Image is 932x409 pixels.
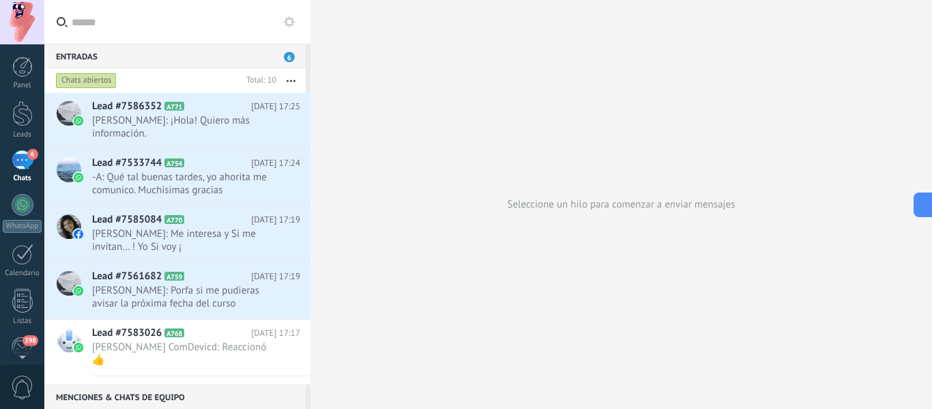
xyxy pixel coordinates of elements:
div: WhatsApp [3,220,42,233]
span: Lead #7583026 [92,326,162,340]
span: [PERSON_NAME] ComDevicd: Reaccionó 👍 [92,341,274,367]
div: Panel [3,81,42,90]
a: Lead #7583026 A768 [DATE] 17:17 [PERSON_NAME] ComDevicd: Reaccionó 👍 [44,320,310,376]
span: -A: Qué tal buenas tardes, yo ahorita me comunico. Muchísimas gracias [92,171,274,197]
div: Chats [3,174,42,183]
img: waba.svg [74,173,83,182]
button: Más [276,68,306,93]
div: Listas [3,317,42,326]
img: waba.svg [74,286,83,296]
span: [DATE] 17:17 [251,326,300,340]
span: A770 [164,215,184,224]
span: A759 [164,272,184,281]
div: Chats abiertos [56,72,117,89]
div: Entradas [44,44,306,68]
span: Lead #7584210 [92,383,162,397]
span: [DATE] 17:17 [251,383,300,397]
img: facebook-sm.svg [74,229,83,239]
span: [DATE] 17:19 [251,213,300,227]
div: Leads [3,130,42,139]
span: 398 [23,335,38,346]
span: [DATE] 17:25 [251,100,300,113]
span: A771 [164,102,184,111]
div: Calendario [3,269,42,278]
span: 6 [284,52,295,62]
span: 6 [27,149,38,160]
span: [PERSON_NAME]: ¡Hola! Quiero más información. [92,114,274,140]
span: A768 [164,328,184,337]
div: Menciones & Chats de equipo [44,384,306,409]
a: Lead #7585084 A770 [DATE] 17:19 [PERSON_NAME]: Me interesa y Si me invitan... ! Yo Si voy ¡ [44,206,310,262]
div: Total: 10 [241,74,276,87]
span: Lead #7585084 [92,213,162,227]
img: waba.svg [74,116,83,126]
span: [PERSON_NAME]: Porfa si me pudieras avisar la próxima fecha del curso [92,284,274,310]
a: Lead #7586352 A771 [DATE] 17:25 [PERSON_NAME]: ¡Hola! Quiero más información. [44,93,310,149]
span: [PERSON_NAME]: Me interesa y Si me invitan... ! Yo Si voy ¡ [92,227,274,253]
img: waba.svg [74,343,83,352]
span: [DATE] 17:19 [251,270,300,283]
span: Lead #7561682 [92,270,162,283]
a: Lead #7533744 A754 [DATE] 17:24 -A: Qué tal buenas tardes, yo ahorita me comunico. Muchísimas gra... [44,150,310,206]
span: Lead #7533744 [92,156,162,170]
a: Lead #7561682 A759 [DATE] 17:19 [PERSON_NAME]: Porfa si me pudieras avisar la próxima fecha del c... [44,263,310,319]
span: A754 [164,158,184,167]
span: [DATE] 17:24 [251,156,300,170]
span: Lead #7586352 [92,100,162,113]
